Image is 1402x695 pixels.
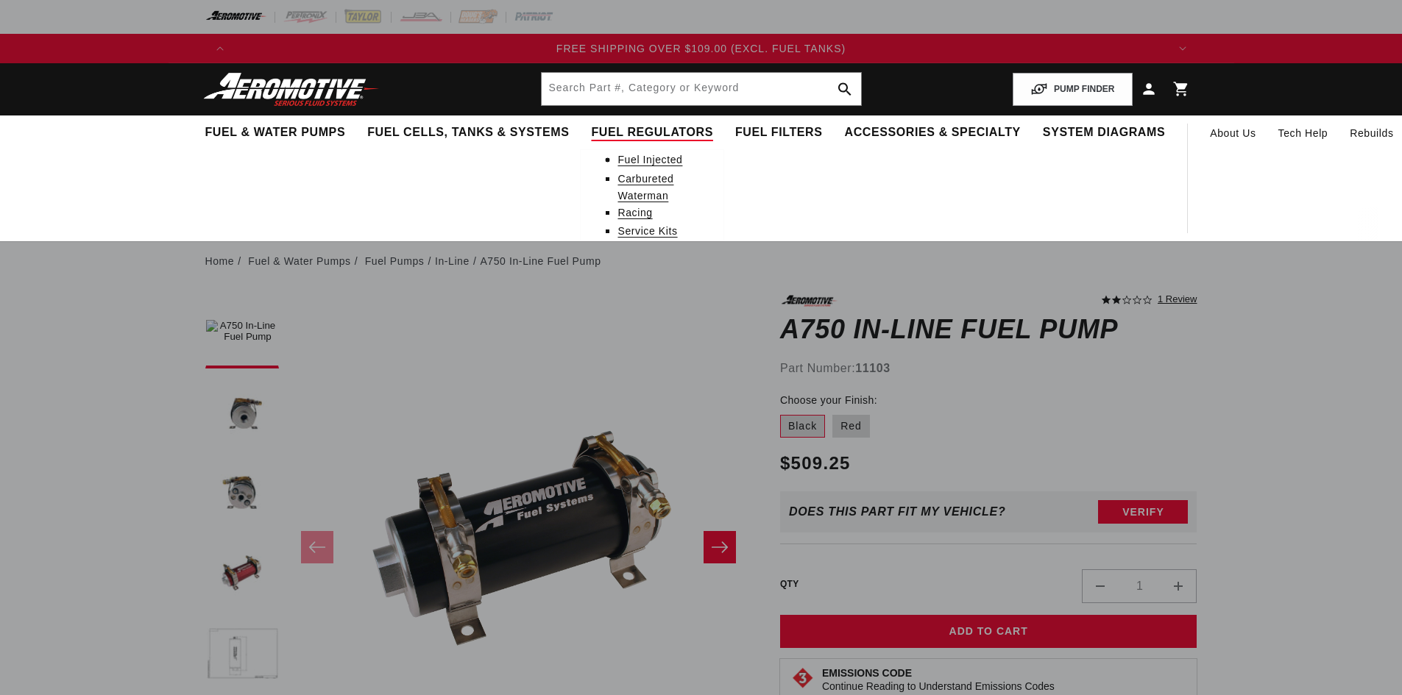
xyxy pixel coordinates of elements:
span: Fuel & Water Pumps [205,125,346,140]
summary: Fuel & Water Pumps [194,115,357,150]
legend: Choose your Finish: [780,393,879,408]
button: Load image 3 in gallery view [205,457,279,530]
input: Search by Part Number, Category or Keyword [542,73,861,105]
img: Emissions code [791,666,815,690]
a: Fuel Pumps [365,253,425,269]
span: FREE SHIPPING OVER $109.00 (EXCL. FUEL TANKS) [556,43,846,54]
button: Emissions CodeContinue Reading to Understand Emissions Codes [822,666,1055,693]
summary: Fuel Filters [724,115,834,150]
span: System Diagrams [1043,125,1165,140]
button: Add to Cart [780,615,1197,648]
button: Load image 4 in gallery view [205,538,279,611]
a: 1 reviews [1158,295,1197,305]
summary: Tech Help [1267,115,1339,151]
button: Slide right [704,531,736,563]
strong: Emissions Code [822,667,912,679]
span: Rebuilds [1350,125,1393,141]
p: Continue Reading to Understand Emissions Codes [822,680,1055,693]
nav: breadcrumbs [205,253,1197,269]
a: Service Kits [617,223,677,239]
a: Fuel & Water Pumps [248,253,350,269]
summary: Fuel Regulators [580,115,723,150]
summary: System Diagrams [1032,115,1176,150]
div: 4 of 4 [235,40,1168,57]
slideshow-component: Translation missing: en.sections.announcements.announcement_bar [169,34,1234,63]
span: About Us [1210,127,1256,139]
span: Accessories & Specialty [845,125,1021,140]
span: Tech Help [1278,125,1328,141]
summary: Accessories & Specialty [834,115,1032,150]
button: search button [829,73,861,105]
h1: A750 In-Line Fuel Pump [780,318,1197,341]
button: Translation missing: en.sections.announcements.next_announcement [1168,34,1197,63]
div: Announcement [235,40,1168,57]
li: In-Line [435,253,481,269]
button: Slide left [301,531,333,563]
span: Fuel Filters [735,125,823,140]
button: Load image 5 in gallery view [205,619,279,692]
div: Part Number: [780,359,1197,378]
button: Translation missing: en.sections.announcements.previous_announcement [205,34,235,63]
button: Load image 1 in gallery view [205,295,279,368]
a: Carbureted [617,171,673,187]
img: Aeromotive [199,72,383,107]
a: Waterman Racing [617,188,686,221]
span: Fuel Regulators [591,125,712,140]
summary: Fuel Cells, Tanks & Systems [356,115,580,150]
strong: 11103 [855,362,891,374]
span: $509.25 [780,450,851,477]
a: Fuel Injected [617,152,682,168]
li: A750 In-Line Fuel Pump [480,253,601,269]
a: Home [205,253,235,269]
button: PUMP FINDER [1013,73,1132,106]
button: Verify [1098,500,1188,524]
label: QTY [780,578,799,591]
span: Fuel Cells, Tanks & Systems [367,125,569,140]
label: Black [780,415,825,438]
label: Red [832,415,870,438]
div: Does This part fit My vehicle? [789,505,1006,518]
button: Load image 2 in gallery view [205,376,279,449]
a: About Us [1199,115,1267,151]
